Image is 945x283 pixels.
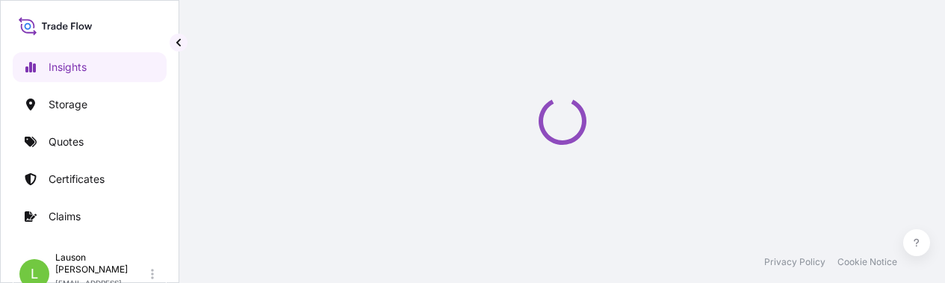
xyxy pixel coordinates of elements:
a: Privacy Policy [764,256,825,268]
p: Storage [49,97,87,112]
a: Claims [13,202,167,231]
span: L [31,267,38,282]
p: Quotes [49,134,84,149]
a: Storage [13,90,167,119]
a: Certificates [13,164,167,194]
p: Lauson [PERSON_NAME] [55,252,148,276]
a: Cookie Notice [837,256,897,268]
a: Insights [13,52,167,82]
a: Quotes [13,127,167,157]
p: Insights [49,60,87,75]
p: Claims [49,209,81,224]
p: Certificates [49,172,105,187]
